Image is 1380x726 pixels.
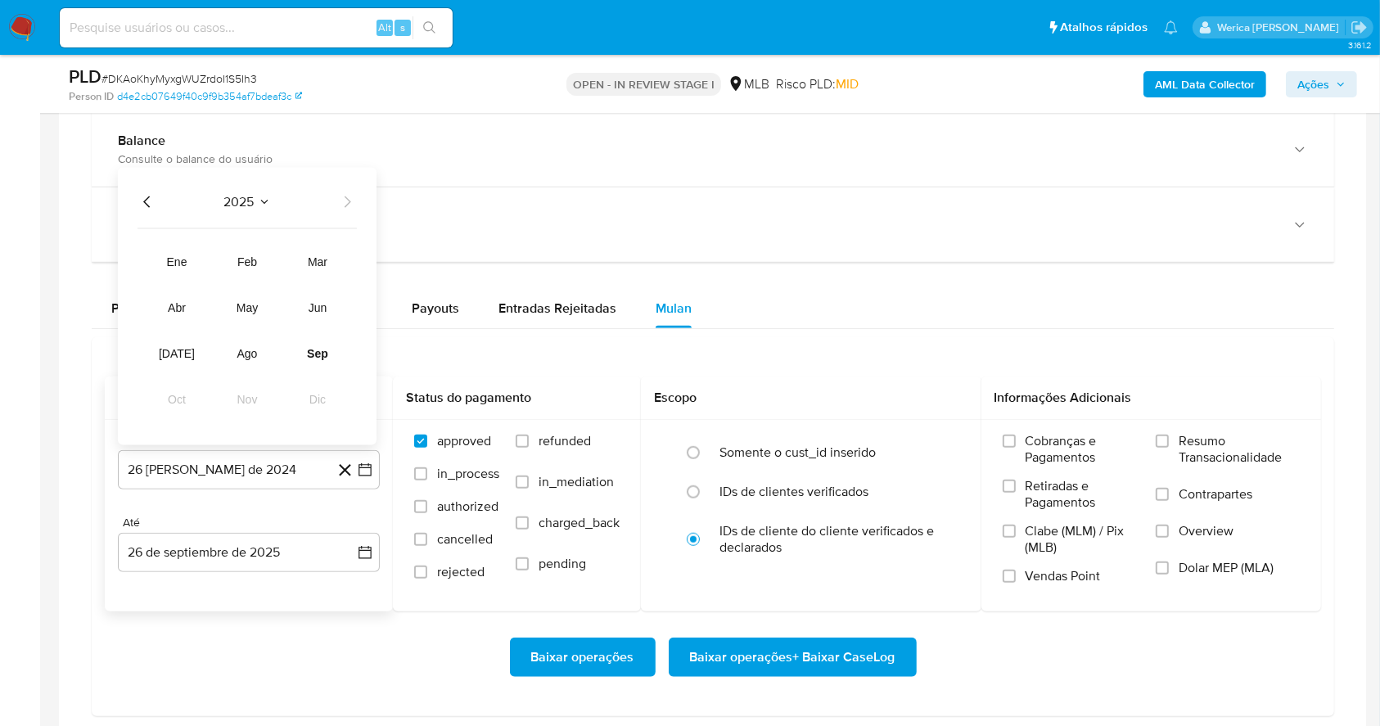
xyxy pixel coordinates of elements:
span: Risco PLD: [776,75,859,93]
a: Notificações [1164,20,1178,34]
p: werica.jgaldencio@mercadolivre.com [1217,20,1345,35]
span: # DKAoKhyMyxgWUZrdoI1S5Ih3 [101,70,257,87]
button: Ações [1286,71,1357,97]
span: 3.161.2 [1348,38,1372,52]
a: Sair [1351,19,1368,36]
p: OPEN - IN REVIEW STAGE I [566,73,721,96]
span: Alt [378,20,391,35]
b: Person ID [69,89,114,104]
span: Atalhos rápidos [1060,19,1148,36]
span: MID [836,74,859,93]
span: Ações [1297,71,1329,97]
input: Pesquise usuários ou casos... [60,17,453,38]
b: AML Data Collector [1155,71,1255,97]
a: d4e2cb07649f40c9f9b354af7bdeaf3c [117,89,302,104]
div: MLB [728,75,769,93]
button: search-icon [413,16,446,39]
button: AML Data Collector [1143,71,1266,97]
span: s [400,20,405,35]
b: PLD [69,63,101,89]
